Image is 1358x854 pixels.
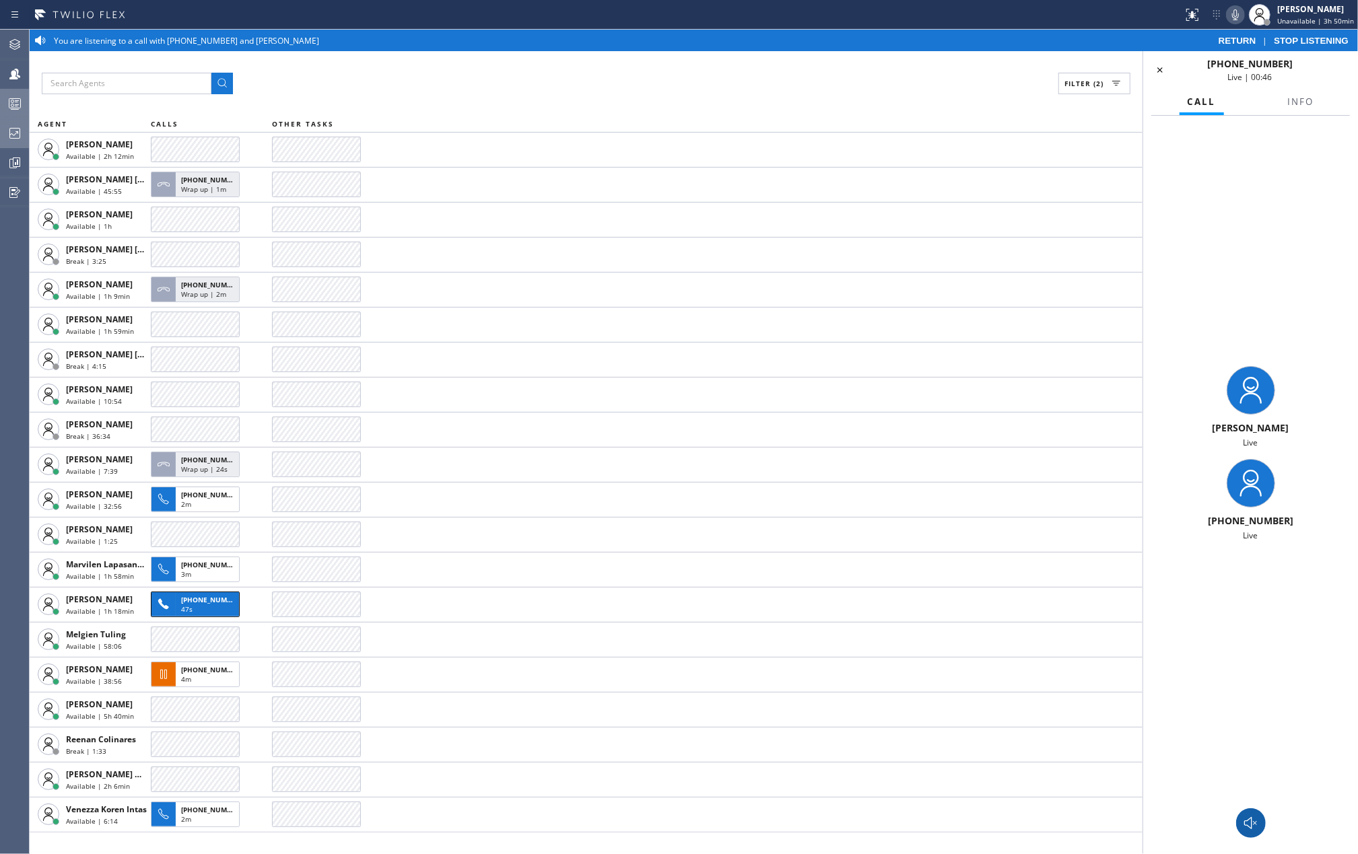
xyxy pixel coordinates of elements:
[66,209,133,220] span: [PERSON_NAME]
[66,734,136,745] span: Reenan Colinares
[66,524,133,535] span: [PERSON_NAME]
[272,119,334,129] span: OTHER TASKS
[181,175,242,184] span: [PHONE_NUMBER]
[66,151,134,161] span: Available | 2h 12min
[1244,437,1258,448] span: Live
[151,657,244,691] button: [PHONE_NUMBER]4m
[66,594,133,605] span: [PERSON_NAME]
[66,769,168,780] span: [PERSON_NAME] Guingos
[1288,96,1314,108] span: Info
[151,797,244,831] button: [PHONE_NUMBER]2m
[66,571,134,581] span: Available | 1h 58min
[1280,89,1322,115] button: Info
[66,314,133,325] span: [PERSON_NAME]
[66,361,106,371] span: Break | 4:15
[181,560,242,569] span: [PHONE_NUMBER]
[1058,73,1130,94] button: Filter (2)
[66,221,112,231] span: Available | 1h
[66,186,122,196] span: Available | 45:55
[66,501,122,511] span: Available | 32:56
[66,431,110,441] span: Break | 36:34
[181,280,242,289] span: [PHONE_NUMBER]
[1277,3,1354,15] div: [PERSON_NAME]
[66,466,118,476] span: Available | 7:39
[66,279,133,290] span: [PERSON_NAME]
[1064,79,1104,88] span: Filter (2)
[66,419,133,430] span: [PERSON_NAME]
[151,448,244,481] button: [PHONE_NUMBER]Wrap up | 24s
[1149,421,1353,434] div: [PERSON_NAME]
[38,119,67,129] span: AGENT
[66,139,133,150] span: [PERSON_NAME]
[66,384,133,395] span: [PERSON_NAME]
[1267,35,1355,46] button: STOP LISTENING
[66,559,147,570] span: Marvilen Lapasanda
[181,604,193,614] span: 47s
[181,464,228,474] span: Wrap up | 24s
[1208,514,1293,527] span: [PHONE_NUMBER]
[66,629,126,640] span: Melgien Tuling
[181,665,242,674] span: [PHONE_NUMBER]
[42,73,211,94] input: Search Agents
[151,588,244,621] button: [PHONE_NUMBER]47s
[66,664,133,675] span: [PERSON_NAME]
[1180,89,1224,115] button: Call
[1274,36,1349,46] span: STOP LISTENING
[151,273,244,306] button: [PHONE_NUMBER]Wrap up | 2m
[181,805,242,814] span: [PHONE_NUMBER]
[151,168,244,201] button: [PHONE_NUMBER]Wrap up | 1m
[66,396,122,406] span: Available | 10:54
[66,256,106,266] span: Break | 3:25
[151,553,244,586] button: [PHONE_NUMBER]3m
[66,816,118,826] span: Available | 6:14
[66,291,130,301] span: Available | 1h 9min
[181,814,191,824] span: 2m
[66,326,134,336] span: Available | 1h 59min
[66,174,201,185] span: [PERSON_NAME] [PERSON_NAME]
[181,674,191,684] span: 4m
[1226,5,1245,24] button: Mute
[66,746,106,756] span: Break | 1:33
[181,490,242,499] span: [PHONE_NUMBER]
[181,455,242,464] span: [PHONE_NUMBER]
[1207,57,1293,70] span: [PHONE_NUMBER]
[1244,530,1258,541] span: Live
[1228,71,1272,83] span: Live | 00:46
[66,489,133,500] span: [PERSON_NAME]
[1236,808,1266,838] button: Monitor Call
[66,781,130,791] span: Available | 2h 6min
[66,349,225,360] span: [PERSON_NAME] [PERSON_NAME] Dahil
[1188,96,1216,108] span: Call
[54,35,319,46] span: You are listening to a call with [PHONE_NUMBER] and [PERSON_NAME]
[66,244,201,255] span: [PERSON_NAME] [PERSON_NAME]
[66,711,134,721] span: Available | 5h 40min
[66,641,122,651] span: Available | 58:06
[66,699,133,710] span: [PERSON_NAME]
[66,676,122,686] span: Available | 38:56
[1277,16,1354,26] span: Unavailable | 3h 50min
[66,606,134,616] span: Available | 1h 18min
[181,595,242,604] span: [PHONE_NUMBER]
[181,184,226,194] span: Wrap up | 1m
[66,536,118,546] span: Available | 1:25
[1219,36,1256,46] span: RETURN
[66,454,133,465] span: [PERSON_NAME]
[66,804,147,815] span: Venezza Koren Intas
[1212,35,1355,46] div: |
[1212,35,1263,46] button: RETURN
[181,499,191,509] span: 2m
[151,483,244,516] button: [PHONE_NUMBER]2m
[181,289,226,299] span: Wrap up | 2m
[151,119,178,129] span: CALLS
[181,569,191,579] span: 3m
